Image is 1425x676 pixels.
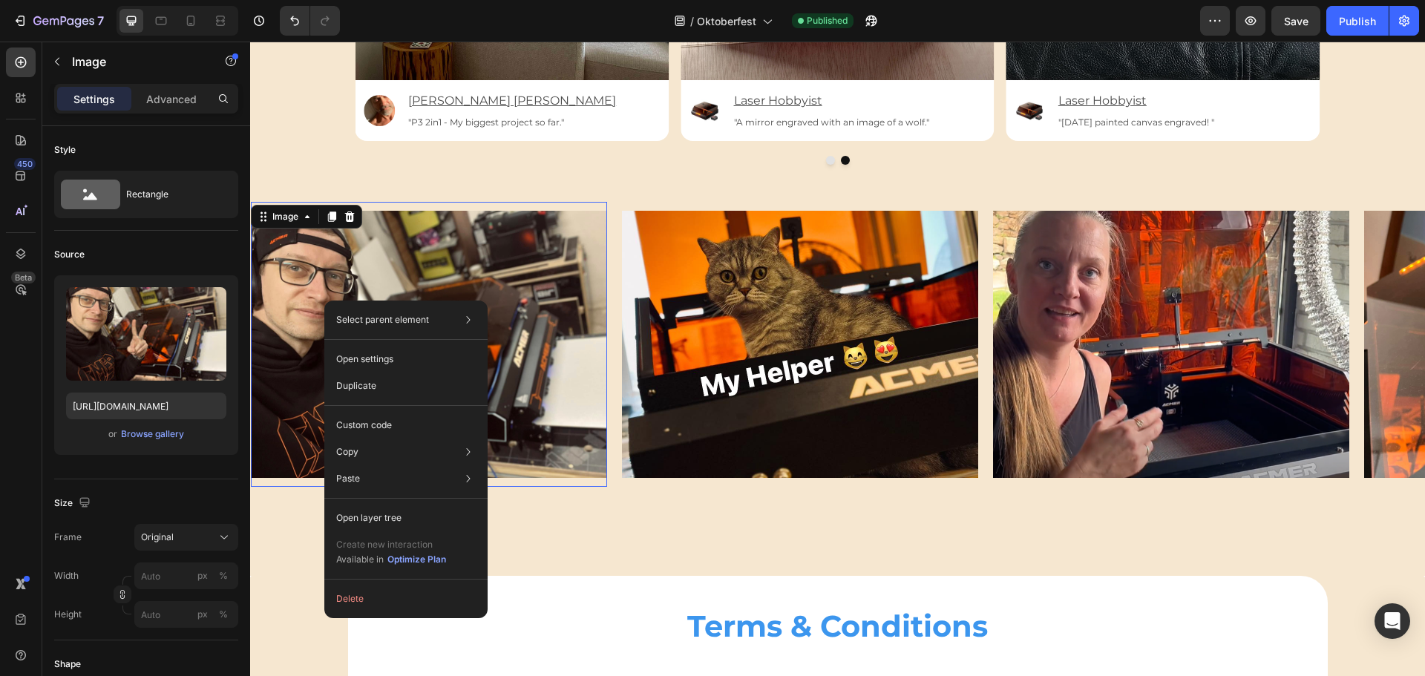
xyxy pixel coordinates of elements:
input: px% [134,562,238,589]
button: Original [134,524,238,551]
button: 7 [6,6,111,36]
u: Laser Hobbyist [484,52,572,66]
p: Open settings [336,352,393,366]
button: Publish [1326,6,1389,36]
div: Browse gallery [121,427,184,441]
span: Save [1284,15,1308,27]
input: https://example.com/image.jpg [66,393,226,419]
img: Alt image [743,169,1099,436]
button: Delete [330,585,482,612]
div: Publish [1339,13,1376,29]
img: Alt image [372,169,728,436]
label: Width [54,569,79,583]
span: / [690,13,694,29]
p: Image [72,53,198,70]
button: Dot [576,114,585,123]
div: Beta [11,272,36,283]
p: Select parent element [336,313,429,326]
p: Copy [336,445,358,459]
img: gempages_485368874087220478-9895c023-cbca-48d6-87e7-db897bfa2a4a.jpg [765,54,795,84]
div: px [197,569,208,583]
input: px% [134,601,238,628]
div: Optimize Plan [387,553,446,566]
p: Advanced [146,91,197,107]
img: Alt image [1,169,357,436]
p: "[DATE] painted canvas engraved! " [808,73,972,89]
u: Laser Hobbyist [808,52,897,66]
span: Terms & Conditions [437,566,738,603]
p: Create new interaction [336,537,447,552]
div: % [219,608,228,621]
button: Browse gallery [120,427,185,442]
div: % [219,569,228,583]
span: Available in [336,554,384,565]
div: Style [54,143,76,157]
div: px [197,608,208,621]
span: Published [807,14,848,27]
div: 450 [14,158,36,170]
button: px [214,606,232,623]
button: px [214,567,232,585]
div: Undo/Redo [280,6,340,36]
p: Duplicate [336,379,376,393]
p: "A mirror engraved with an image of a wolf." [484,73,686,89]
label: Frame [54,531,82,544]
span: or [108,425,117,443]
div: Source [54,248,85,261]
div: Shape [54,657,81,671]
button: Save [1271,6,1320,36]
p: Settings [73,91,115,107]
p: 7 [97,12,104,30]
label: Height [54,608,82,621]
div: Image [19,168,51,182]
img: preview-image [66,287,226,381]
div: Rectangle [126,177,217,211]
p: Open layer tree [336,511,402,525]
button: Dot [591,114,600,123]
div: Size [54,493,94,513]
span: Oktoberfest [697,13,756,29]
div: Open Intercom Messenger [1375,603,1410,639]
span: Original [141,531,174,544]
img: gempages_485368874087220478-9895c023-cbca-48d6-87e7-db897bfa2a4a.jpg [439,53,470,84]
p: Paste [336,472,360,485]
button: Optimize Plan [387,552,447,567]
button: % [194,567,212,585]
button: % [194,606,212,623]
iframe: Design area [250,42,1425,676]
p: Custom code [336,419,392,432]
